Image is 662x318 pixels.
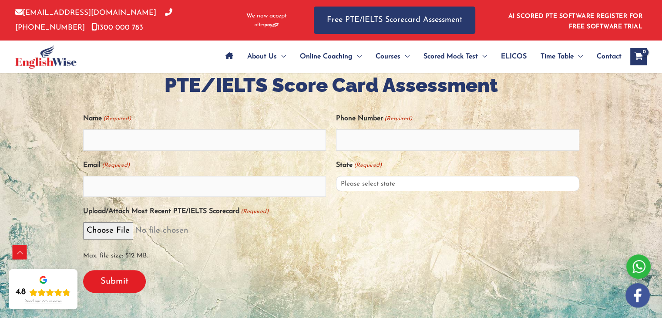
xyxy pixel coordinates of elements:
a: Time TableMenu Toggle [534,41,590,72]
span: Menu Toggle [277,41,286,72]
img: white-facebook.png [625,283,650,308]
span: Menu Toggle [574,41,583,72]
span: Courses [376,41,400,72]
a: 1300 000 783 [91,24,143,31]
span: Max. file size: 512 MB. [83,243,579,263]
span: Menu Toggle [478,41,487,72]
label: Name [83,112,131,126]
a: Scored Mock TestMenu Toggle [417,41,494,72]
span: Scored Mock Test [423,41,478,72]
label: Phone Number [336,112,412,126]
nav: Site Navigation: Main Menu [218,41,622,72]
aside: Header Widget 1 [503,6,647,34]
span: Contact [597,41,622,72]
h2: PTE/IELTS Score Card Assessment [83,73,579,98]
a: Online CoachingMenu Toggle [293,41,369,72]
input: Submit [83,270,146,293]
img: cropped-ew-logo [15,45,77,69]
div: 4.8 [16,287,26,298]
a: [EMAIL_ADDRESS][DOMAIN_NAME] [15,9,156,17]
span: Online Coaching [300,41,353,72]
span: (Required) [102,112,131,126]
span: (Required) [353,158,382,173]
span: About Us [247,41,277,72]
a: [PHONE_NUMBER] [15,9,172,31]
a: AI SCORED PTE SOFTWARE REGISTER FOR FREE SOFTWARE TRIAL [508,13,643,30]
span: We now accept [246,12,287,20]
span: (Required) [384,112,413,126]
a: Contact [590,41,622,72]
span: Menu Toggle [400,41,410,72]
span: (Required) [101,158,130,173]
a: ELICOS [494,41,534,72]
div: Rating: 4.8 out of 5 [16,287,71,298]
span: (Required) [240,204,269,219]
a: Free PTE/IELTS Scorecard Assessment [314,7,475,34]
span: ELICOS [501,41,527,72]
span: Menu Toggle [353,41,362,72]
a: View Shopping Cart, empty [630,48,647,65]
img: Afterpay-Logo [255,23,279,27]
div: Read our 723 reviews [24,299,62,304]
label: Email [83,158,130,173]
span: Time Table [541,41,574,72]
a: CoursesMenu Toggle [369,41,417,72]
label: Upload/Attach Most Recent PTE/IELTS Scorecard [83,204,269,219]
a: About UsMenu Toggle [240,41,293,72]
label: State [336,158,382,173]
